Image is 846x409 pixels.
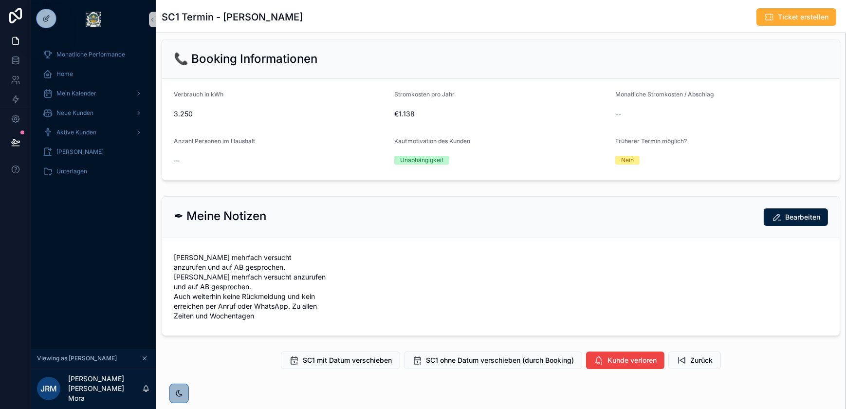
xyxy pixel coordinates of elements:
span: Anzahl Personen im Haushalt [174,137,255,145]
span: Früherer Termin möglich? [615,137,687,145]
span: €1.138 [394,109,607,119]
img: App logo [86,12,101,27]
span: JRM [40,383,57,394]
span: Kunde verloren [607,355,657,365]
span: Zurück [690,355,713,365]
a: Monatliche Performance [37,46,150,63]
button: Bearbeiten [764,208,828,226]
span: SC1 mit Datum verschieben [303,355,392,365]
button: Kunde verloren [586,352,664,369]
span: Monatliche Stromkosten / Abschlag [615,91,714,98]
a: [PERSON_NAME] [37,143,150,161]
p: [PERSON_NAME] [PERSON_NAME] Mora [68,374,142,403]
span: Monatliche Performance [56,51,125,58]
span: Stromkosten pro Jahr [394,91,455,98]
div: scrollable content [31,39,156,193]
span: 3.250 [174,109,386,119]
span: Home [56,70,73,78]
div: Nein [621,156,634,165]
span: Unterlagen [56,167,87,175]
a: Neue Kunden [37,104,150,122]
span: Mein Kalender [56,90,96,97]
button: Ticket erstellen [756,8,836,26]
span: SC1 ohne Datum verschieben (durch Booking) [426,355,574,365]
span: Viewing as [PERSON_NAME] [37,354,117,362]
h2: 📞 Booking Informationen [174,51,317,67]
a: Unterlagen [37,163,150,180]
span: [PERSON_NAME] [56,148,104,156]
h2: ✒ Meine Notizen [174,208,266,224]
span: Kaufmotivation des Kunden [394,137,470,145]
a: Mein Kalender [37,85,150,102]
span: Verbrauch in kWh [174,91,223,98]
span: Aktive Kunden [56,129,96,136]
a: Home [37,65,150,83]
span: Neue Kunden [56,109,93,117]
a: Aktive Kunden [37,124,150,141]
span: Bearbeiten [785,212,820,222]
h1: SC1 Termin - [PERSON_NAME] [162,10,303,24]
div: Unabhängigkeit [400,156,443,165]
button: SC1 mit Datum verschieben [281,352,400,369]
span: -- [174,156,180,166]
span: Ticket erstellen [778,12,828,22]
button: SC1 ohne Datum verschieben (durch Booking) [404,352,582,369]
span: [PERSON_NAME] mehrfach versucht anzurufen und auf AB gesprochen. [PERSON_NAME] mehrfach versucht ... [174,253,331,321]
button: Zurück [668,352,721,369]
span: -- [615,109,621,119]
